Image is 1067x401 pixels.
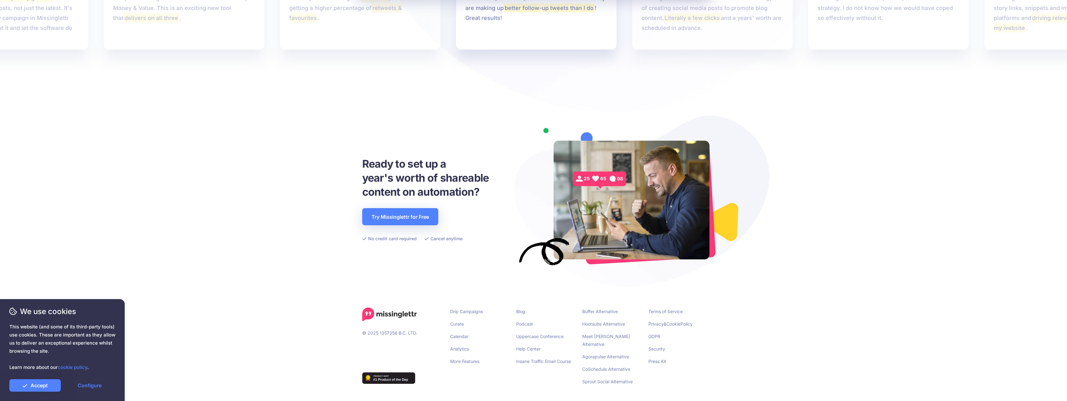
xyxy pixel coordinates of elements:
[516,309,525,314] a: Blog
[648,334,660,339] a: GDPR
[516,334,564,339] a: Uppercase Conference
[516,321,533,327] a: Podcast
[9,306,115,317] span: We use cookies
[582,379,633,384] a: Sprout Social Alternative
[425,235,463,242] li: Cancel anytime
[504,3,595,12] mark: better follow-up tweets than I do
[582,366,630,372] a: CoSchedule Alternative
[450,359,479,364] a: More Features
[64,379,115,392] a: Configure
[582,354,629,359] a: Agorapulse Alternative
[362,235,417,242] li: No credit card required
[582,321,625,327] a: Hootsuite Alternative
[362,157,489,199] h3: Ready to set up a year's worth of shareable content on automation?
[582,309,618,314] a: Buffer Alternative
[450,321,464,327] a: Curate
[450,309,483,314] a: Drip Campaigns
[648,321,664,327] a: Privacy
[648,346,665,351] a: Security
[666,321,680,327] a: Cookie
[648,320,705,328] li: & Policy
[582,334,630,347] a: Meet [PERSON_NAME] Alternative
[664,13,721,22] mark: Literally a few clicks
[516,359,571,364] a: Insane Traffic Email Course
[362,208,438,225] a: Try Missinglettr for Free
[648,359,666,364] a: Press Kit
[362,372,415,384] img: Missinglettr - Social Media Marketing for content focused teams | Product Hunt
[289,3,402,22] mark: retweets & favourites
[123,13,180,22] mark: delivers on all three
[9,323,115,371] span: This website (and some of its third-party tools) use cookies. These are important as they allow u...
[516,346,541,351] a: Help Center
[450,346,469,351] a: Analytics
[450,334,469,339] a: Calendar
[648,309,683,314] a: Terms of Service
[9,379,61,392] a: Accept
[58,364,87,370] a: cookie policy
[358,308,446,390] div: © 2025 1357356 B.C. LTD.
